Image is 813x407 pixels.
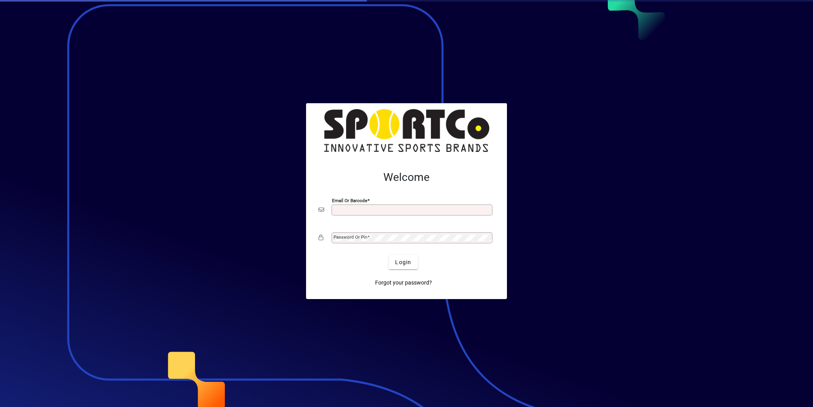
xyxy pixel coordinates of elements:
mat-label: Email or Barcode [332,198,367,203]
span: Login [395,258,411,266]
button: Login [389,255,417,269]
a: Forgot your password? [372,276,435,290]
mat-label: Password or Pin [334,234,367,240]
h2: Welcome [319,171,494,184]
span: Forgot your password? [375,279,432,287]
